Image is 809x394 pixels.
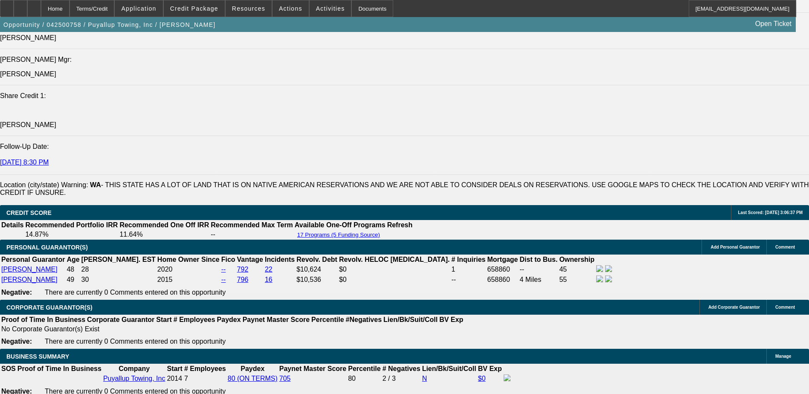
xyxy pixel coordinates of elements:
[265,266,273,273] a: 22
[1,289,32,296] b: Negative:
[775,354,791,359] span: Manage
[1,338,32,345] b: Negative:
[81,275,156,284] td: 30
[226,0,272,17] button: Resources
[383,316,438,323] b: Lien/Bk/Suit/Coll
[339,256,450,263] b: Revolv. HELOC [MEDICAL_DATA].
[25,221,118,229] th: Recommended Portfolio IRR
[296,265,338,274] td: $10,624
[167,365,182,372] b: Start
[1,266,58,273] a: [PERSON_NAME]
[265,276,273,283] a: 16
[241,365,264,372] b: Paydex
[119,221,209,229] th: Recommended One Off IRR
[121,5,156,12] span: Application
[504,374,510,381] img: facebook-icon.png
[559,256,594,263] b: Ownership
[295,231,383,238] button: 17 Programs (5 Funding Source)
[478,375,486,382] a: $0
[119,230,209,239] td: 11.64%
[67,256,79,263] b: Age
[221,266,226,273] a: --
[210,230,293,239] td: --
[221,276,226,283] a: --
[296,275,338,284] td: $10,536
[279,5,302,12] span: Actions
[265,256,295,263] b: Incidents
[422,375,427,382] a: N
[66,265,80,274] td: 48
[520,256,558,263] b: Dist to Bus.
[184,365,226,372] b: # Employees
[115,0,162,17] button: Application
[311,316,344,323] b: Percentile
[346,316,382,323] b: #Negatives
[451,265,486,274] td: 1
[232,5,265,12] span: Resources
[519,275,558,284] td: 4 Miles
[3,21,215,28] span: Opportunity / 042500758 / Puyallup Towing, Inc / [PERSON_NAME]
[25,230,118,239] td: 14.87%
[752,17,795,31] a: Open Ticket
[1,256,65,263] b: Personal Guarantor
[166,374,183,383] td: 2014
[157,256,220,263] b: Home Owner Since
[237,276,249,283] a: 796
[81,265,156,274] td: 28
[738,210,803,215] span: Last Scored: [DATE] 3:06:37 PM
[519,265,558,274] td: --
[90,181,101,188] b: WA
[210,221,293,229] th: Recommended Max Term
[119,365,150,372] b: Company
[339,265,450,274] td: $0
[296,256,337,263] b: Revolv. Debt
[170,5,218,12] span: Credit Package
[710,245,760,249] span: Add Personal Guarantor
[164,0,225,17] button: Credit Package
[487,275,519,284] td: 658860
[487,265,519,274] td: 658860
[383,375,420,382] div: 2 / 3
[294,221,386,229] th: Available One-Off Programs
[1,316,86,324] th: Proof of Time In Business
[237,256,263,263] b: Vantage
[279,365,346,372] b: Paynet Master Score
[451,256,485,263] b: # Inquiries
[1,276,58,283] a: [PERSON_NAME]
[559,265,595,274] td: 45
[605,275,612,282] img: linkedin-icon.png
[156,316,171,323] b: Start
[559,275,595,284] td: 55
[174,316,215,323] b: # Employees
[1,221,24,229] th: Details
[184,375,188,382] span: 7
[348,375,380,382] div: 80
[605,265,612,272] img: linkedin-icon.png
[6,209,52,216] span: CREDIT SCORE
[478,365,502,372] b: BV Exp
[6,304,93,311] span: CORPORATE GUARANTOR(S)
[596,275,603,282] img: facebook-icon.png
[487,256,518,263] b: Mortgage
[103,375,165,382] a: Puyallup Towing, Inc
[217,316,241,323] b: Paydex
[45,338,226,345] span: There are currently 0 Comments entered on this opportunity
[17,365,102,373] th: Proof of Time In Business
[81,256,156,263] b: [PERSON_NAME]. EST
[243,316,310,323] b: Paynet Master Score
[451,275,486,284] td: --
[237,266,249,273] a: 792
[316,5,345,12] span: Activities
[1,325,467,333] td: No Corporate Guarantor(s) Exist
[775,245,795,249] span: Comment
[157,266,173,273] span: 2020
[775,305,795,310] span: Comment
[387,221,413,229] th: Refresh
[6,353,69,360] span: BUSINESS SUMMARY
[1,365,16,373] th: SOS
[310,0,351,17] button: Activities
[422,365,476,372] b: Lien/Bk/Suit/Coll
[279,375,291,382] a: 705
[45,289,226,296] span: There are currently 0 Comments entered on this opportunity
[273,0,309,17] button: Actions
